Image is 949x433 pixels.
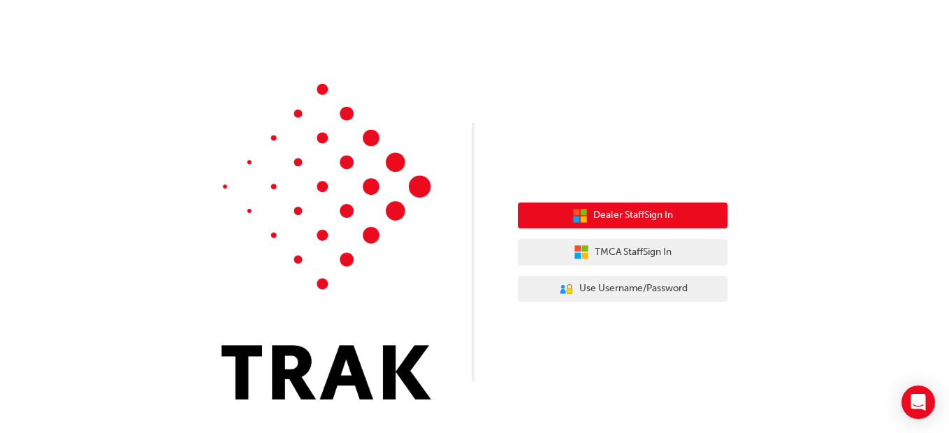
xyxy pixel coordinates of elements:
[579,281,688,297] span: Use Username/Password
[901,386,935,419] div: Open Intercom Messenger
[518,203,727,229] button: Dealer StaffSign In
[222,84,431,399] img: Trak
[518,276,727,302] button: Use Username/Password
[593,207,673,223] span: Dealer Staff Sign In
[595,244,672,260] span: TMCA Staff Sign In
[518,239,727,265] button: TMCA StaffSign In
